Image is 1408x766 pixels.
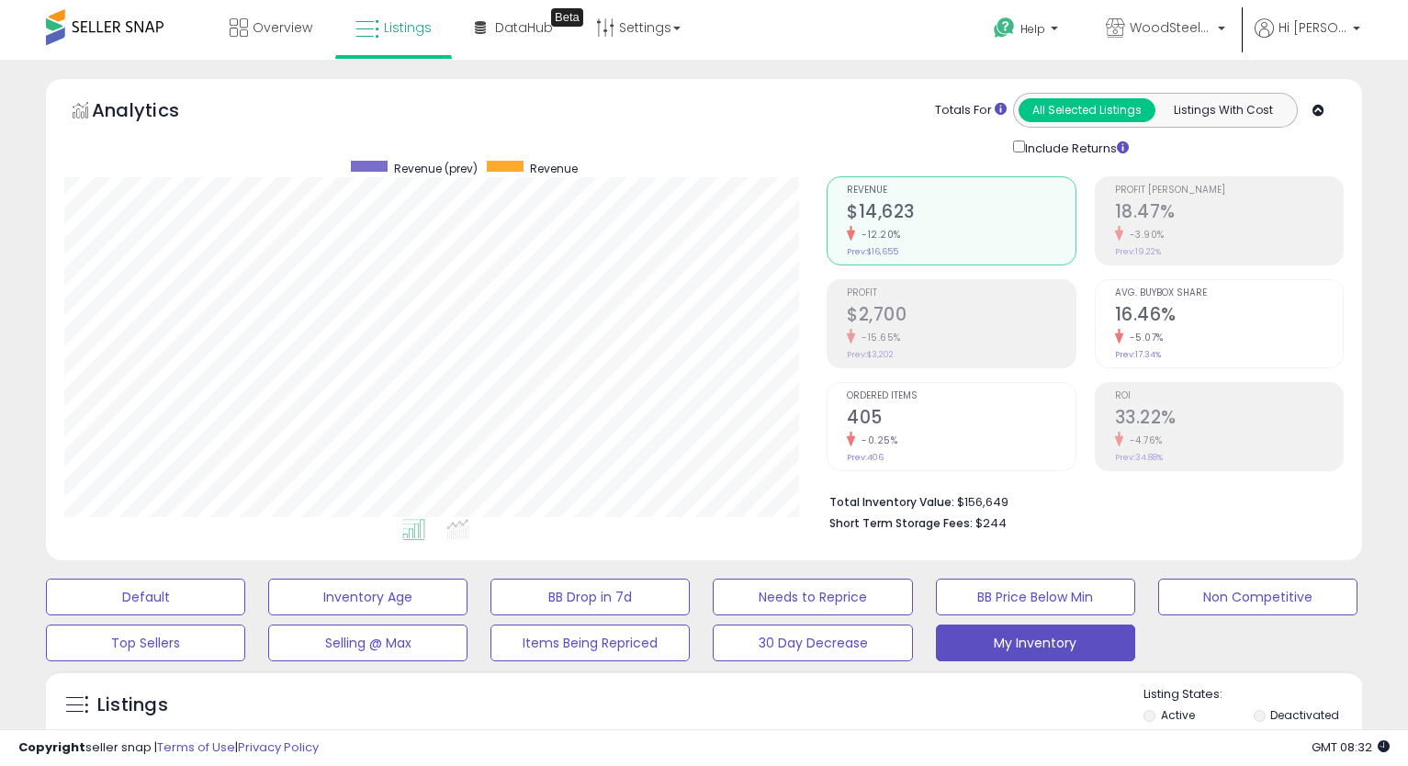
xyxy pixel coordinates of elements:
button: 30 Day Decrease [713,625,912,661]
div: Totals For [935,102,1007,119]
h5: Listings [97,693,168,718]
small: Prev: 17.34% [1115,349,1161,360]
button: My Inventory [936,625,1135,661]
span: Avg. Buybox Share [1115,288,1343,299]
span: DataHub [495,18,553,37]
small: -5.07% [1123,331,1164,344]
span: 2025-10-6 08:32 GMT [1312,738,1390,756]
small: -15.65% [855,331,901,344]
a: Hi [PERSON_NAME] [1255,18,1360,60]
button: BB Price Below Min [936,579,1135,615]
a: Terms of Use [157,738,235,756]
button: Needs to Reprice [713,579,912,615]
li: $156,649 [829,490,1330,512]
span: Listings [384,18,432,37]
label: Out of Stock [1161,727,1228,743]
span: Revenue [530,161,578,176]
label: Deactivated [1270,707,1339,723]
small: Prev: 34.88% [1115,452,1163,463]
span: Revenue [847,186,1075,196]
label: Active [1161,707,1195,723]
h5: Analytics [92,97,215,128]
b: Short Term Storage Fees: [829,515,973,531]
h2: 405 [847,407,1075,432]
span: Revenue (prev) [394,161,478,176]
label: Archived [1270,727,1320,743]
div: Tooltip anchor [551,8,583,27]
span: Overview [253,18,312,37]
button: Non Competitive [1158,579,1357,615]
small: Prev: $16,655 [847,246,898,257]
a: Help [979,3,1076,60]
span: Ordered Items [847,391,1075,401]
button: Inventory Age [268,579,467,615]
button: Listings With Cost [1155,98,1291,122]
span: Help [1020,21,1045,37]
span: Hi [PERSON_NAME] [1278,18,1347,37]
span: ROI [1115,391,1343,401]
button: Items Being Repriced [490,625,690,661]
span: Profit [847,288,1075,299]
button: Top Sellers [46,625,245,661]
b: Total Inventory Value: [829,494,954,510]
button: Selling @ Max [268,625,467,661]
small: -12.20% [855,228,901,242]
h2: 33.22% [1115,407,1343,432]
p: Listing States: [1143,686,1362,704]
small: -4.76% [1123,434,1163,447]
button: Default [46,579,245,615]
strong: Copyright [18,738,85,756]
h2: 18.47% [1115,201,1343,226]
button: All Selected Listings [1019,98,1155,122]
small: -0.25% [855,434,897,447]
small: -3.90% [1123,228,1165,242]
small: Prev: 406 [847,452,884,463]
h2: $14,623 [847,201,1075,226]
a: Privacy Policy [238,738,319,756]
small: Prev: $3,202 [847,349,894,360]
h2: 16.46% [1115,304,1343,329]
i: Get Help [993,17,1016,39]
button: BB Drop in 7d [490,579,690,615]
div: seller snap | | [18,739,319,757]
div: Include Returns [999,137,1151,158]
span: WoodSteelTools [1130,18,1212,37]
span: $244 [975,514,1007,532]
h2: $2,700 [847,304,1075,329]
small: Prev: 19.22% [1115,246,1161,257]
span: Profit [PERSON_NAME] [1115,186,1343,196]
